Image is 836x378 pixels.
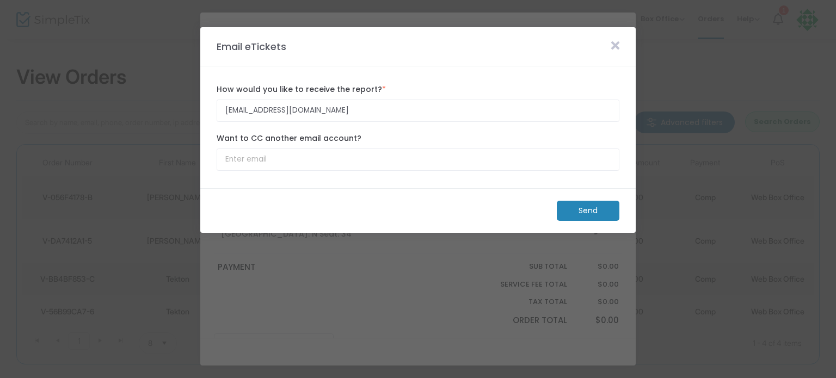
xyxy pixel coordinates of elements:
m-panel-header: Email eTickets [200,27,636,66]
label: Want to CC another email account? [217,133,619,144]
label: How would you like to receive the report? [217,84,619,95]
input: Enter email [217,100,619,122]
m-panel-title: Email eTickets [211,39,292,54]
input: Enter email [217,148,619,171]
m-button: Send [557,201,619,221]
